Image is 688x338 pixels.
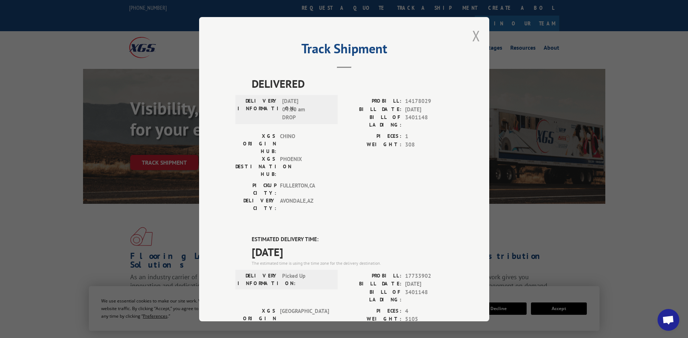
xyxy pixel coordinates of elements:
span: 3401148 [405,288,453,303]
span: 3401148 [405,114,453,129]
label: BILL OF LADING: [344,114,401,129]
label: WEIGHT: [344,140,401,149]
span: 308 [405,140,453,149]
label: WEIGHT: [344,315,401,323]
span: 1 [405,132,453,141]
span: [DATE] [252,243,453,260]
span: CHINO [280,132,329,155]
label: PROBILL: [344,97,401,106]
label: DELIVERY CITY: [235,197,276,212]
div: The estimated time is using the time zone for the delivery destination. [252,260,453,266]
label: XGS ORIGIN HUB: [235,307,276,330]
span: AVONDALE , AZ [280,197,329,212]
span: PHOENIX [280,155,329,178]
span: [DATE] 04:20 am DROP [282,97,331,122]
label: DELIVERY INFORMATION: [238,272,279,287]
label: XGS ORIGIN HUB: [235,132,276,155]
div: Open chat [658,309,679,331]
label: PIECES: [344,307,401,315]
label: ESTIMATED DELIVERY TIME: [252,235,453,244]
span: FULLERTON , CA [280,182,329,197]
label: PICKUP CITY: [235,182,276,197]
label: PIECES: [344,132,401,141]
button: Close modal [472,26,480,45]
span: DELIVERED [252,75,453,92]
span: [DATE] [405,105,453,114]
label: BILL DATE: [344,105,401,114]
label: XGS DESTINATION HUB: [235,155,276,178]
span: 17733902 [405,272,453,280]
label: BILL OF LADING: [344,288,401,303]
label: BILL DATE: [344,280,401,288]
span: [GEOGRAPHIC_DATA] [280,307,329,330]
span: 14178029 [405,97,453,106]
label: PROBILL: [344,272,401,280]
h2: Track Shipment [235,44,453,57]
span: [DATE] [405,280,453,288]
span: Picked Up [282,272,331,287]
span: 5105 [405,315,453,323]
label: DELIVERY INFORMATION: [238,97,279,122]
span: 4 [405,307,453,315]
